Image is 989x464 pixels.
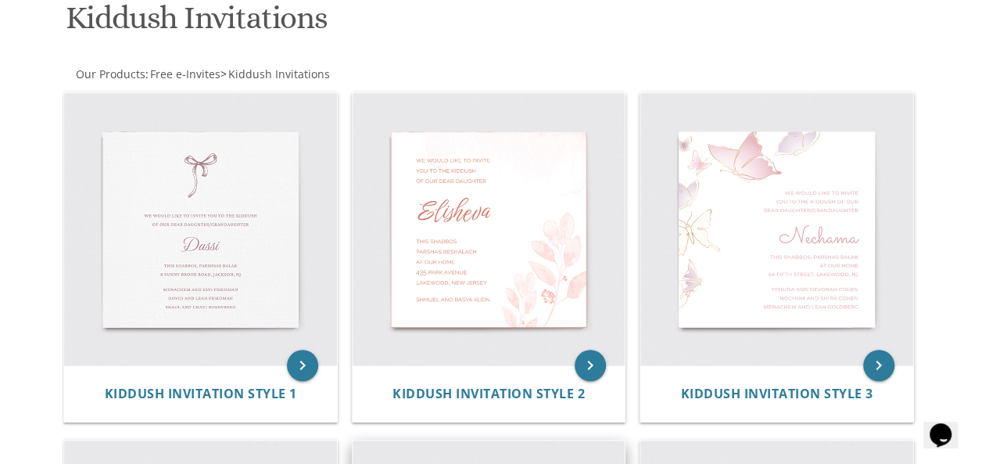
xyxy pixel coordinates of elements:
[227,67,330,81] a: Kiddush Invitations
[66,1,630,47] h1: Kiddush Invitations
[64,93,337,366] img: Kiddush Invitation Style 1
[392,385,585,402] span: Kiddush Invitation Style 2
[105,385,297,402] span: Kiddush Invitation Style 1
[228,67,330,81] span: Kiddush Invitations
[575,350,606,381] a: keyboard_arrow_right
[150,67,220,81] span: Free e-Invites
[105,387,297,401] a: Kiddush Invitation Style 1
[640,93,913,366] img: Kiddush Invitation Style 3
[149,67,220,81] a: Free e-Invites
[681,387,873,401] a: Kiddush Invitation Style 3
[863,350,894,381] a: keyboard_arrow_right
[74,67,145,81] a: Our Products
[392,387,585,401] a: Kiddush Invitation Style 2
[681,385,873,402] span: Kiddush Invitation Style 3
[220,67,330,81] span: >
[63,67,495,82] div: :
[353,93,625,366] img: Kiddush Invitation Style 2
[923,401,973,448] iframe: chat widget
[287,350,318,381] a: keyboard_arrow_right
